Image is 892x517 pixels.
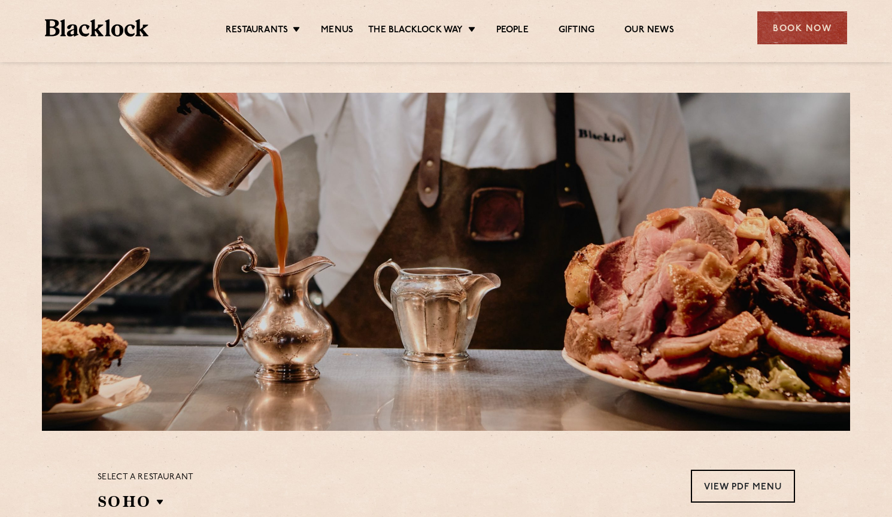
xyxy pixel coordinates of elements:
a: People [496,25,529,38]
p: Select a restaurant [98,470,194,485]
a: Menus [321,25,353,38]
a: Our News [624,25,674,38]
a: The Blacklock Way [368,25,463,38]
div: Book Now [757,11,847,44]
img: BL_Textured_Logo-footer-cropped.svg [45,19,148,37]
a: Restaurants [226,25,288,38]
a: Gifting [559,25,594,38]
a: View PDF Menu [691,470,795,503]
